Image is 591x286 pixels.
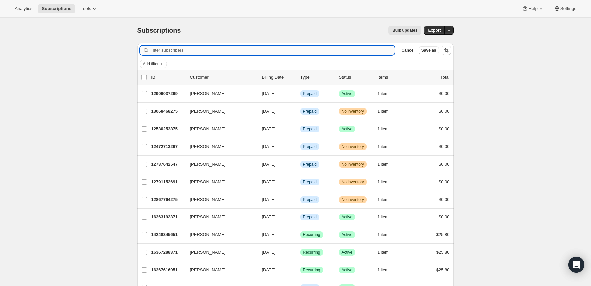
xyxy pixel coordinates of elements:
[378,248,396,257] button: 1 item
[262,250,276,255] span: [DATE]
[262,91,276,96] span: [DATE]
[303,197,317,202] span: Prepaid
[186,265,253,275] button: [PERSON_NAME]
[421,48,436,53] span: Save as
[518,4,548,13] button: Help
[439,162,450,167] span: $0.00
[186,194,253,205] button: [PERSON_NAME]
[378,89,396,98] button: 1 item
[262,232,276,237] span: [DATE]
[190,161,226,168] span: [PERSON_NAME]
[151,142,450,151] div: 12472713267[PERSON_NAME][DATE]InfoPrepaidWarningNo inventory1 item$0.00
[186,229,253,240] button: [PERSON_NAME]
[151,74,185,81] p: ID
[339,74,372,81] p: Status
[262,109,276,114] span: [DATE]
[186,159,253,170] button: [PERSON_NAME]
[424,26,445,35] button: Export
[436,232,450,237] span: $25.80
[151,249,185,256] p: 16367288371
[436,267,450,272] span: $25.80
[439,144,450,149] span: $0.00
[151,196,185,203] p: 12867764275
[262,197,276,202] span: [DATE]
[186,247,253,258] button: [PERSON_NAME]
[428,28,441,33] span: Export
[151,214,185,220] p: 16363192371
[81,6,91,11] span: Tools
[439,197,450,202] span: $0.00
[303,144,317,149] span: Prepaid
[378,195,396,204] button: 1 item
[440,74,449,81] p: Total
[378,109,389,114] span: 1 item
[186,177,253,187] button: [PERSON_NAME]
[262,74,295,81] p: Billing Date
[439,179,450,184] span: $0.00
[151,267,185,273] p: 16367616051
[378,232,389,237] span: 1 item
[151,248,450,257] div: 16367288371[PERSON_NAME][DATE]SuccessRecurringSuccessActive1 item$25.80
[303,91,317,96] span: Prepaid
[151,161,185,168] p: 12737642547
[303,126,317,132] span: Prepaid
[186,212,253,222] button: [PERSON_NAME]
[190,143,226,150] span: [PERSON_NAME]
[190,74,257,81] p: Customer
[568,257,584,273] div: Open Intercom Messenger
[77,4,101,13] button: Tools
[303,267,320,273] span: Recurring
[151,195,450,204] div: 12867764275[PERSON_NAME][DATE]InfoPrepaidWarningNo inventory1 item$0.00
[378,162,389,167] span: 1 item
[378,126,389,132] span: 1 item
[342,91,353,96] span: Active
[151,265,450,275] div: 16367616051[PERSON_NAME][DATE]SuccessRecurringSuccessActive1 item$25.80
[190,196,226,203] span: [PERSON_NAME]
[11,4,36,13] button: Analytics
[378,265,396,275] button: 1 item
[151,126,185,132] p: 12530253875
[151,108,185,115] p: 13068468275
[550,4,580,13] button: Settings
[186,124,253,134] button: [PERSON_NAME]
[151,46,395,55] input: Filter subscribers
[378,91,389,96] span: 1 item
[151,89,450,98] div: 12906037299[PERSON_NAME][DATE]InfoPrepaidSuccessActive1 item$0.00
[303,250,320,255] span: Recurring
[262,267,276,272] span: [DATE]
[342,126,353,132] span: Active
[262,144,276,149] span: [DATE]
[378,160,396,169] button: 1 item
[528,6,537,11] span: Help
[342,144,364,149] span: No inventory
[186,88,253,99] button: [PERSON_NAME]
[151,177,450,187] div: 12791152691[PERSON_NAME][DATE]InfoPrepaidWarningNo inventory1 item$0.00
[151,90,185,97] p: 12906037299
[303,232,320,237] span: Recurring
[378,197,389,202] span: 1 item
[378,144,389,149] span: 1 item
[262,162,276,167] span: [DATE]
[342,179,364,185] span: No inventory
[439,126,450,131] span: $0.00
[151,213,450,222] div: 16363192371[PERSON_NAME][DATE]InfoPrepaidSuccessActive1 item$0.00
[300,74,334,81] div: Type
[151,74,450,81] div: IDCustomerBilling DateTypeStatusItemsTotal
[378,74,411,81] div: Items
[151,124,450,134] div: 12530253875[PERSON_NAME][DATE]InfoPrepaidSuccessActive1 item$0.00
[342,197,364,202] span: No inventory
[442,46,451,55] button: Sort the results
[151,143,185,150] p: 12472713267
[378,230,396,239] button: 1 item
[262,214,276,219] span: [DATE]
[15,6,32,11] span: Analytics
[38,4,75,13] button: Subscriptions
[378,213,396,222] button: 1 item
[186,106,253,117] button: [PERSON_NAME]
[378,214,389,220] span: 1 item
[439,214,450,219] span: $0.00
[342,109,364,114] span: No inventory
[342,250,353,255] span: Active
[303,179,317,185] span: Prepaid
[378,124,396,134] button: 1 item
